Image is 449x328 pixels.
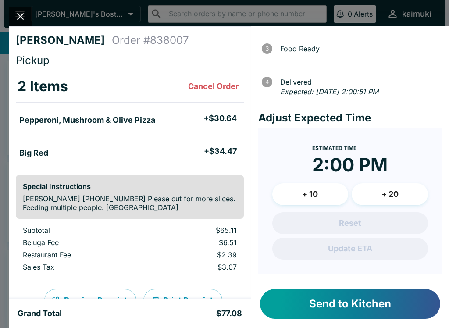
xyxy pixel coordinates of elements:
[280,87,378,96] em: Expected: [DATE] 2:00:51 PM
[19,148,48,158] h5: Big Red
[155,226,237,235] p: $65.11
[265,45,269,52] text: 3
[276,78,442,86] span: Delivered
[23,194,237,212] p: [PERSON_NAME] [PHONE_NUMBER] Please cut for more slices. Feeding multiple people. [GEOGRAPHIC_DATA]
[203,113,237,124] h5: + $30.64
[23,226,141,235] p: Subtotal
[23,263,141,271] p: Sales Tax
[258,111,442,125] h4: Adjust Expected Time
[155,263,237,271] p: $3.07
[18,78,68,95] h3: 2 Items
[204,146,237,157] h5: + $34.47
[112,34,189,47] h4: Order # 838007
[272,183,349,205] button: + 10
[16,34,112,47] h4: [PERSON_NAME]
[216,308,242,319] h5: $77.08
[155,238,237,247] p: $6.51
[143,289,222,312] button: Print Receipt
[16,226,244,275] table: orders table
[16,54,50,67] span: Pickup
[9,7,32,26] button: Close
[260,289,440,319] button: Send to Kitchen
[265,78,269,86] text: 4
[352,183,428,205] button: + 20
[18,308,62,319] h5: Grand Total
[19,115,155,125] h5: Pepperoni, Mushroom & Olive Pizza
[44,289,136,312] button: Preview Receipt
[23,238,141,247] p: Beluga Fee
[312,153,388,176] time: 2:00 PM
[16,71,244,168] table: orders table
[23,182,237,191] h6: Special Instructions
[312,145,356,151] span: Estimated Time
[185,78,242,95] button: Cancel Order
[155,250,237,259] p: $2.39
[23,250,141,259] p: Restaurant Fee
[276,45,442,53] span: Food Ready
